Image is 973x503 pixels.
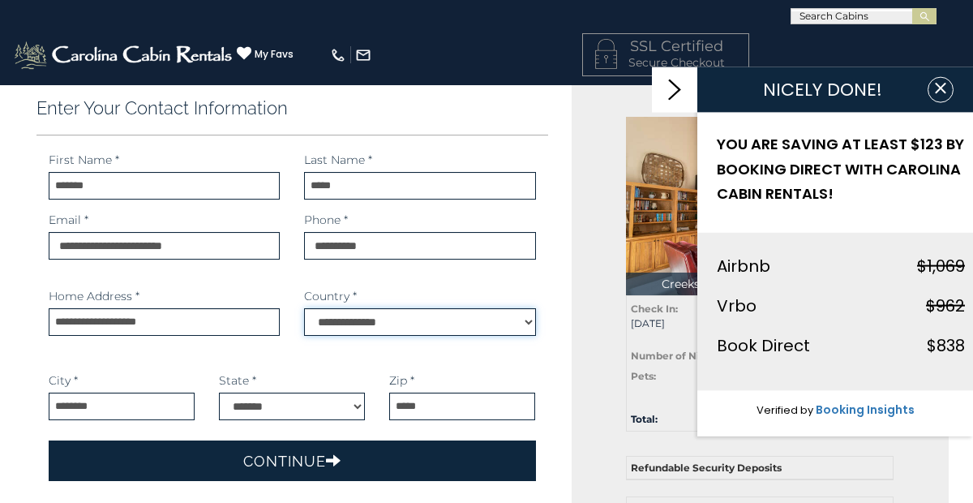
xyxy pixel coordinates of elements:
[389,372,414,389] label: Zip *
[49,212,88,228] label: Email *
[717,80,928,100] h1: NICELY DONE!
[717,132,965,207] h2: YOU ARE SAVING AT LEAST $123 BY BOOKING DIRECT WITH CAROLINA CABIN RENTALS!
[49,152,119,168] label: First Name *
[304,212,348,228] label: Phone *
[631,350,724,362] strong: Number of Nights:
[49,372,78,389] label: City *
[49,441,536,481] button: Continue
[631,303,678,315] strong: Check In:
[49,288,139,304] label: Home Address *
[757,402,813,417] span: Verified by
[595,54,736,71] p: Secure Checkout
[717,333,810,356] span: Book Direct
[595,39,617,69] img: LOCKICON1.png
[816,401,915,417] a: Booking Insights
[631,413,658,425] strong: Total:
[304,288,357,304] label: Country *
[926,294,965,316] strike: $962
[355,47,371,63] img: mail-regular-white.png
[917,254,965,277] strike: $1,069
[626,273,894,295] p: Creekside at [GEOGRAPHIC_DATA]
[717,251,770,279] div: Airbnb
[330,47,346,63] img: phone-regular-white.png
[927,331,965,359] div: $838
[304,152,372,168] label: Last Name *
[237,46,294,62] a: My Favs
[255,47,294,62] span: My Favs
[717,291,757,319] div: Vrbo
[631,316,748,330] span: [DATE]
[219,372,256,389] label: State *
[627,457,894,480] th: Refundable Security Deposits
[36,97,548,118] h3: Enter Your Contact Information
[12,39,237,71] img: White-1-2.png
[631,370,656,382] strong: Pets:
[626,117,894,295] img: 1714391825_thumbnail.jpeg
[595,39,736,55] h4: SSL Certified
